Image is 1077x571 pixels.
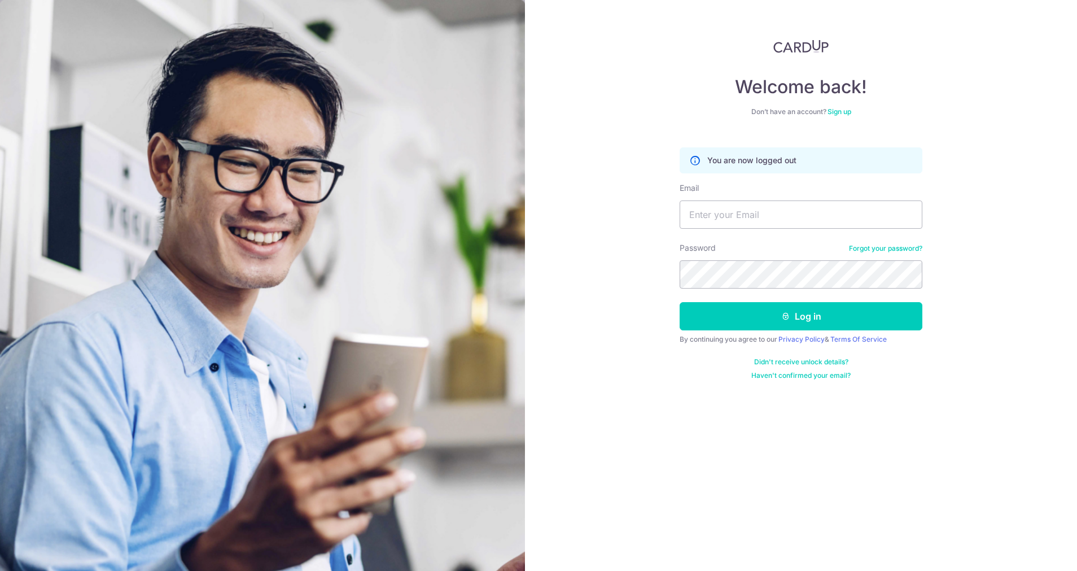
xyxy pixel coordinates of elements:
button: Log in [680,302,922,330]
a: Didn't receive unlock details? [754,358,848,367]
a: Terms Of Service [830,335,887,343]
p: You are now logged out [707,155,796,166]
a: Privacy Policy [778,335,825,343]
div: By continuing you agree to our & [680,335,922,344]
a: Sign up [828,107,851,116]
label: Password [680,242,716,254]
a: Haven't confirmed your email? [751,371,851,380]
a: Forgot your password? [849,244,922,253]
img: CardUp Logo [773,40,829,53]
input: Enter your Email [680,200,922,229]
label: Email [680,182,699,194]
div: Don’t have an account? [680,107,922,116]
h4: Welcome back! [680,76,922,98]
